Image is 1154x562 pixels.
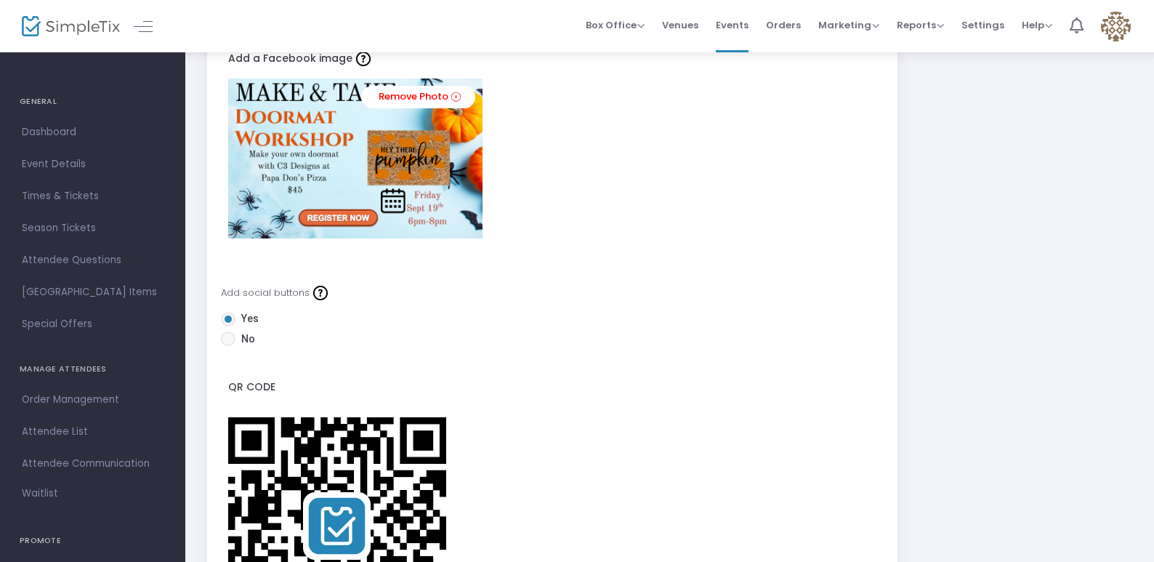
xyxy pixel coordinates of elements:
span: Order Management [22,390,164,409]
span: No [235,332,255,347]
a: Remove Photo [361,86,475,108]
img: question-mark [313,286,328,300]
img: FaceBook_Untitled11x8in.png [228,79,483,238]
span: Settings [961,7,1004,44]
span: Times & Tickets [22,187,164,206]
span: [GEOGRAPHIC_DATA] Items [22,283,164,302]
span: Box Office [586,18,645,32]
span: Season Tickets [22,219,164,238]
span: Reports [897,18,944,32]
span: Attendee Questions [22,251,164,270]
span: Yes [235,311,259,326]
span: Attendee List [22,422,164,441]
img: question-mark [356,52,371,66]
h4: GENERAL [20,87,166,116]
div: Add social buttons [221,282,451,304]
h4: MANAGE ATTENDEES [20,355,166,384]
h4: PROMOTE [20,526,166,555]
span: Add a Facebook image [228,51,374,65]
span: Help [1022,18,1052,32]
span: Event Details [22,155,164,174]
span: Dashboard [22,123,164,142]
span: Attendee Communication [22,454,164,473]
span: Events [716,7,749,44]
label: QR Code [221,373,451,403]
span: Waitlist [22,486,58,501]
span: Venues [662,7,698,44]
span: Marketing [818,18,879,32]
span: Orders [766,7,801,44]
span: Special Offers [22,315,164,334]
